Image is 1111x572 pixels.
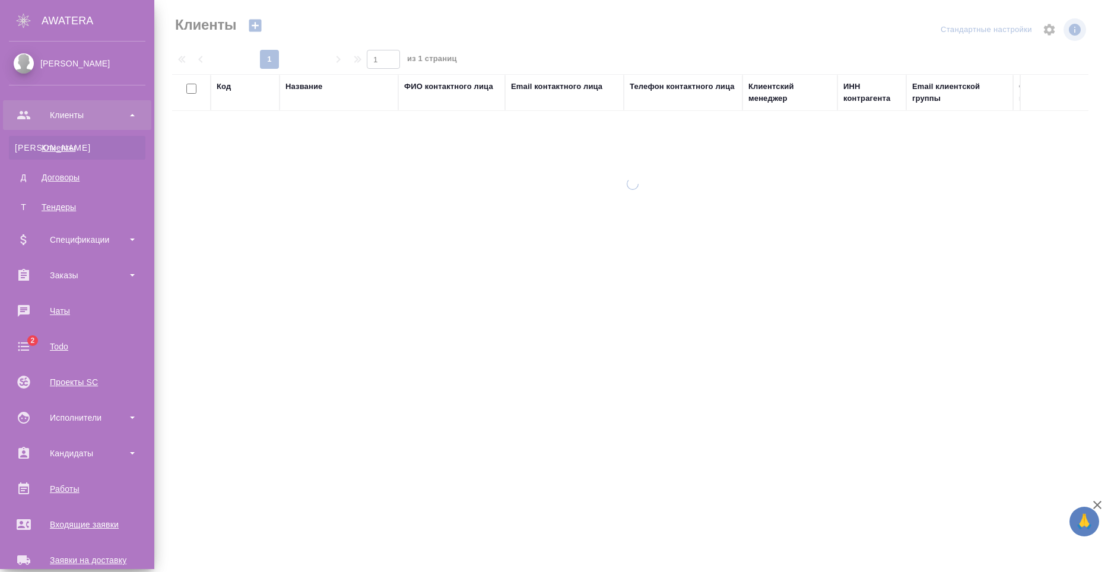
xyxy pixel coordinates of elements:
a: ДДоговоры [9,166,145,189]
div: Договоры [15,171,139,183]
div: Email клиентской группы [912,81,1007,104]
a: Чаты [3,296,151,326]
div: Работы [9,480,145,498]
div: [PERSON_NAME] [9,57,145,70]
div: Клиентский менеджер [748,81,831,104]
div: Исполнители [9,409,145,427]
div: ФИО контактного лица [404,81,493,93]
a: Входящие заявки [3,510,151,539]
div: Название [285,81,322,93]
div: Входящие заявки [9,516,145,533]
div: Код [217,81,231,93]
div: Email контактного лица [511,81,602,93]
div: Заявки на доставку [9,551,145,569]
a: Работы [3,474,151,504]
div: Спецификации [9,231,145,249]
div: Тендеры [15,201,139,213]
div: ИНН контрагента [843,81,900,104]
span: 2 [23,335,42,347]
div: Клиенты [15,142,139,154]
div: Todo [9,338,145,355]
div: Заказы [9,266,145,284]
div: Ответственная команда [1019,81,1102,104]
a: 2Todo [3,332,151,361]
div: Клиенты [9,106,145,124]
div: Чаты [9,302,145,320]
button: 🙏 [1069,507,1099,536]
div: AWATERA [42,9,154,33]
div: Телефон контактного лица [630,81,735,93]
div: Проекты SC [9,373,145,391]
span: 🙏 [1074,509,1094,534]
a: ТТендеры [9,195,145,219]
a: Проекты SC [3,367,151,397]
div: Кандидаты [9,444,145,462]
a: [PERSON_NAME]Клиенты [9,136,145,160]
